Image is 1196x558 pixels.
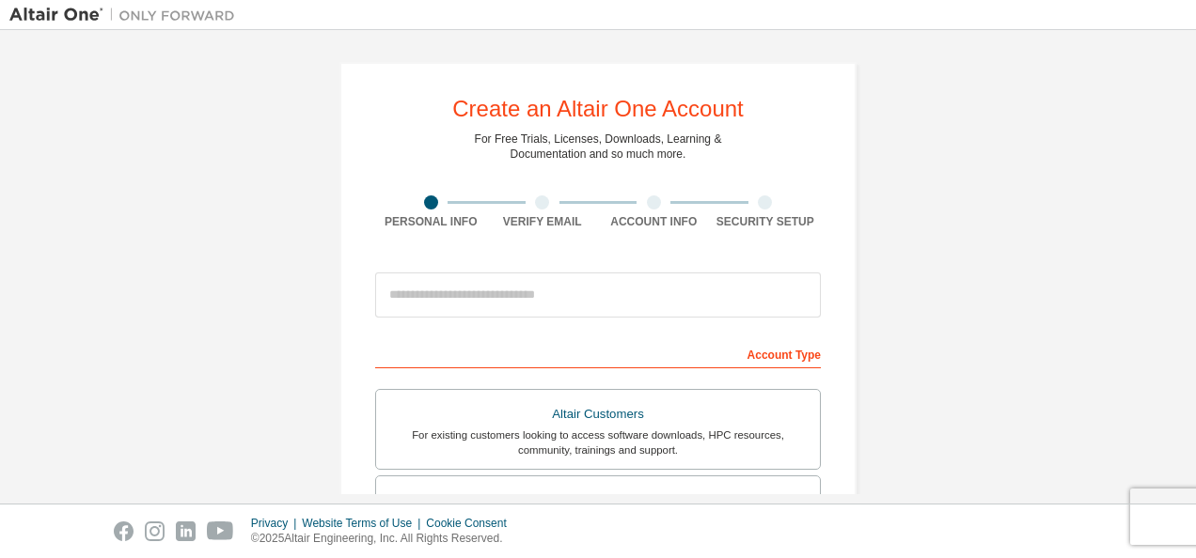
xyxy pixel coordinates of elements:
div: For existing customers looking to access software downloads, HPC resources, community, trainings ... [387,427,809,457]
div: Account Info [598,214,710,229]
div: Personal Info [375,214,487,229]
p: © 2025 Altair Engineering, Inc. All Rights Reserved. [251,531,518,547]
img: youtube.svg [207,521,234,541]
div: Account Type [375,338,821,368]
div: Verify Email [487,214,599,229]
div: Security Setup [710,214,822,229]
img: facebook.svg [114,521,134,541]
div: Privacy [251,516,302,531]
div: For Free Trials, Licenses, Downloads, Learning & Documentation and so much more. [475,132,722,162]
img: instagram.svg [145,521,165,541]
div: Website Terms of Use [302,516,426,531]
div: Altair Customers [387,401,809,427]
div: Create an Altair One Account [452,98,744,120]
img: linkedin.svg [176,521,196,541]
img: Altair One [9,6,244,24]
div: Cookie Consent [426,516,517,531]
div: Students [387,488,809,514]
